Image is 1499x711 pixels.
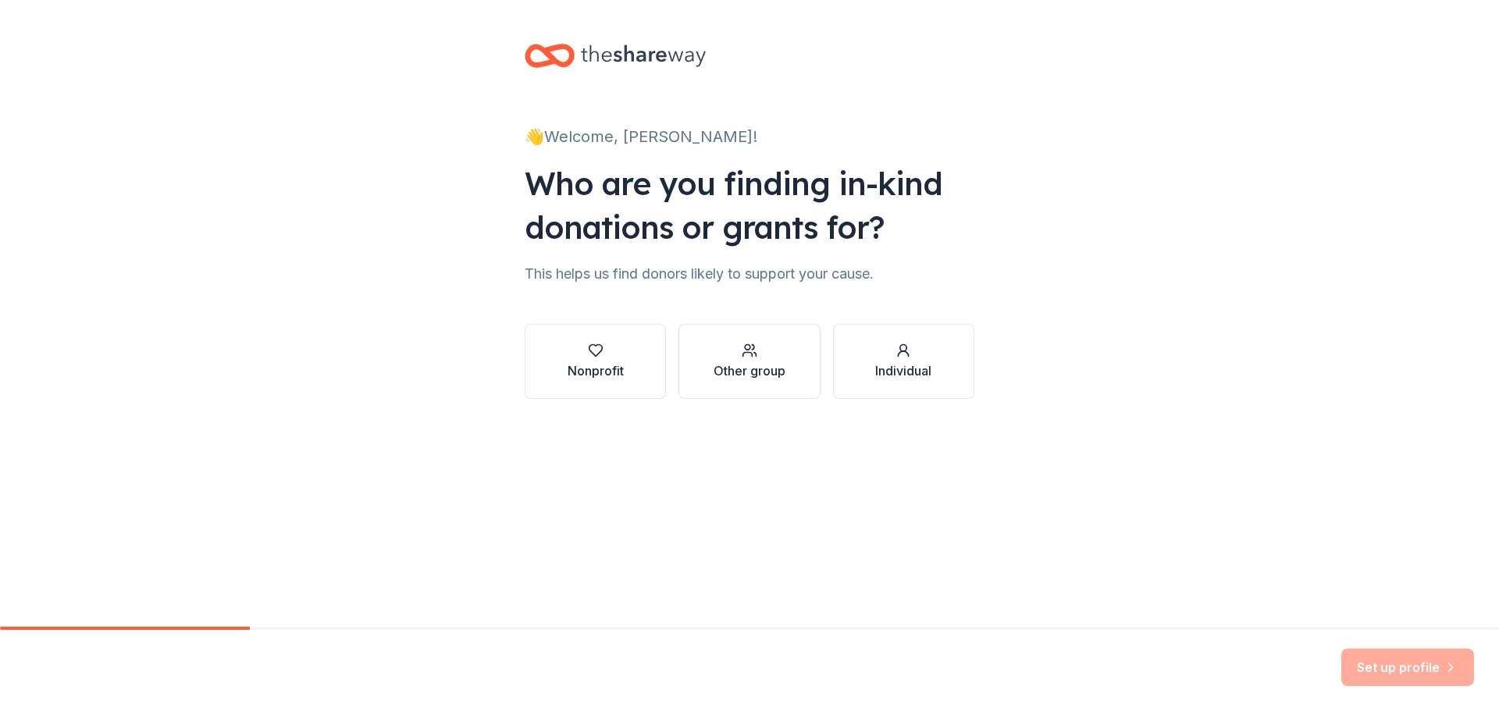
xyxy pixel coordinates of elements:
div: Individual [875,361,931,380]
div: Other group [714,361,785,380]
div: 👋 Welcome, [PERSON_NAME]! [525,124,974,149]
div: Who are you finding in-kind donations or grants for? [525,162,974,249]
button: Individual [833,324,974,399]
div: Nonprofit [568,361,624,380]
button: Nonprofit [525,324,666,399]
button: Other group [678,324,820,399]
div: This helps us find donors likely to support your cause. [525,261,974,286]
